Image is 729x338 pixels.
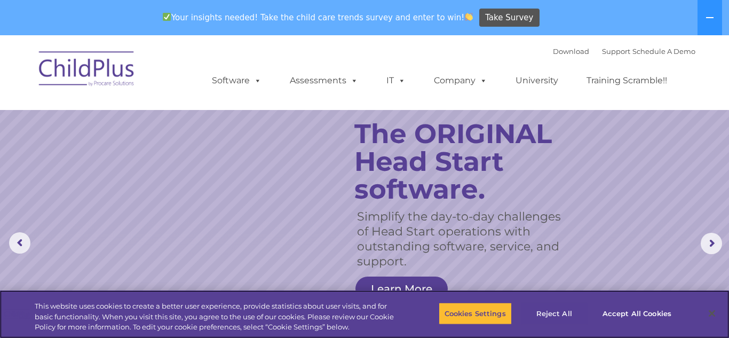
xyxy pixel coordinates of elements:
[423,70,498,91] a: Company
[355,277,448,301] a: Learn More
[201,70,272,91] a: Software
[576,70,678,91] a: Training Scramble!!
[34,44,140,97] img: ChildPlus by Procare Solutions
[35,301,401,333] div: This website uses cookies to create a better user experience, provide statistics about user visit...
[602,47,630,56] a: Support
[632,47,695,56] a: Schedule A Demo
[148,114,194,122] span: Phone number
[485,9,533,27] span: Take Survey
[700,302,724,325] button: Close
[479,9,540,27] a: Take Survey
[553,47,589,56] a: Download
[163,13,171,21] img: ✅
[354,120,582,203] rs-layer: The ORIGINAL Head Start software.
[505,70,569,91] a: University
[279,70,369,91] a: Assessments
[597,302,677,325] button: Accept All Cookies
[439,302,512,325] button: Cookies Settings
[465,13,473,21] img: 👏
[521,302,588,325] button: Reject All
[357,209,570,269] rs-layer: Simplify the day-to-day challenges of Head Start operations with outstanding software, service, a...
[376,70,416,91] a: IT
[158,7,478,28] span: Your insights needed! Take the child care trends survey and enter to win!
[148,70,181,78] span: Last name
[553,47,695,56] font: |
